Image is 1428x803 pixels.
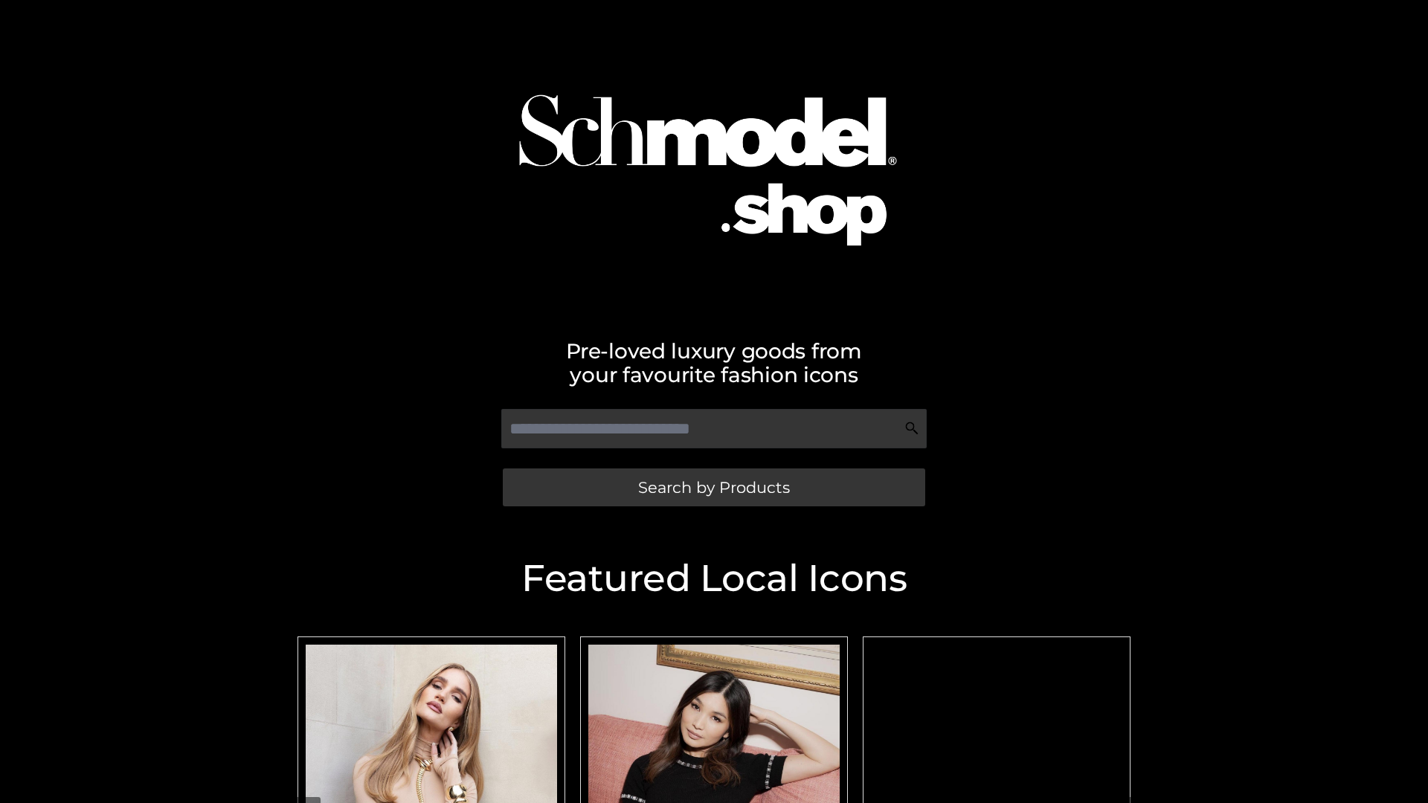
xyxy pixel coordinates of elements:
[290,339,1138,387] h2: Pre-loved luxury goods from your favourite fashion icons
[503,468,925,506] a: Search by Products
[290,560,1138,597] h2: Featured Local Icons​
[904,421,919,436] img: Search Icon
[638,480,790,495] span: Search by Products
